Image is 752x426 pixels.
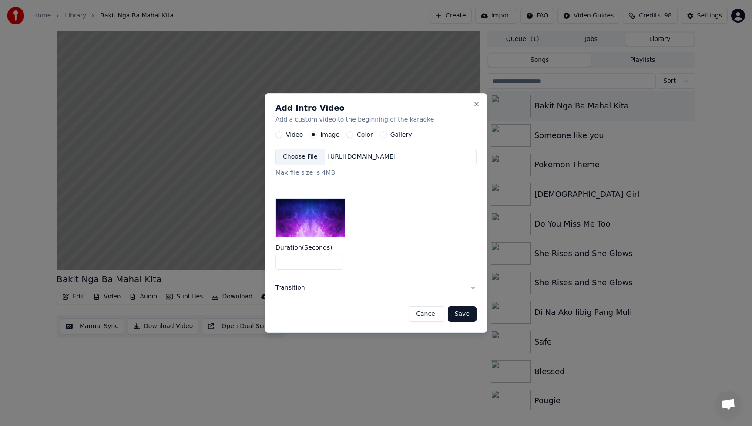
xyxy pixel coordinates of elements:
label: Gallery [390,132,412,138]
button: Transition [275,277,477,299]
label: Color [357,132,373,138]
h2: Add Intro Video [275,104,477,112]
div: Choose File [276,149,325,165]
button: Save [448,306,477,322]
button: Cancel [409,306,444,322]
label: Video [286,132,303,138]
p: Add a custom video to the beginning of the karaoke [275,115,477,124]
label: Image [320,132,339,138]
div: [URL][DOMAIN_NAME] [325,152,399,161]
label: Duration ( Seconds ) [275,244,477,250]
div: Max file size is 4MB [275,169,477,177]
